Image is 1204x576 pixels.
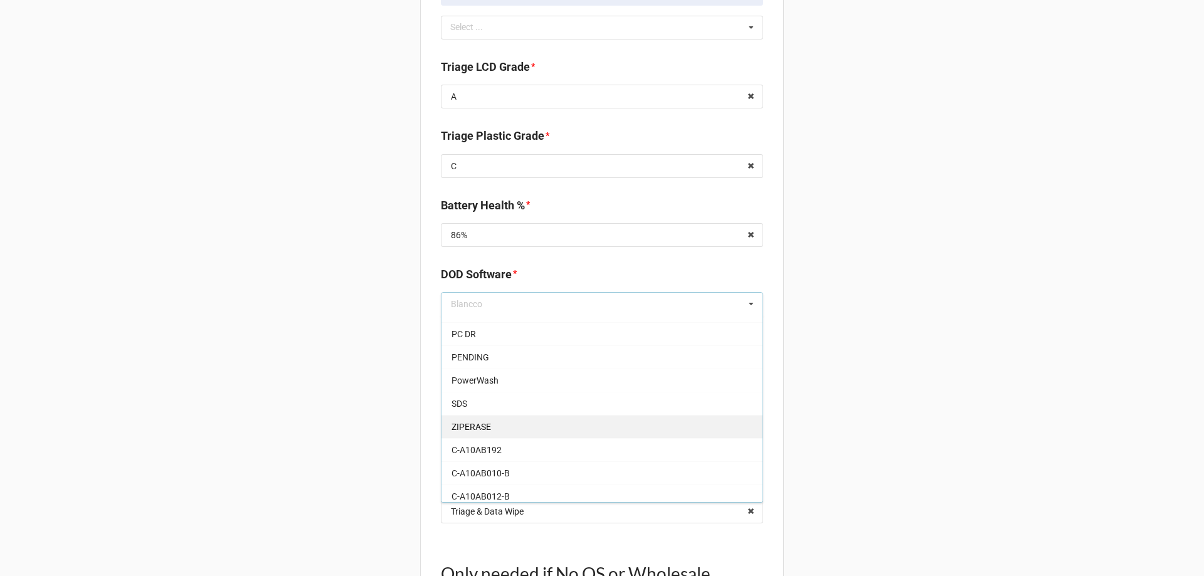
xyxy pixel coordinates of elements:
[451,468,510,478] span: C-A10AB010-B
[451,445,502,455] span: C-A10AB192
[451,162,457,170] div: C
[451,352,489,362] span: PENDING
[451,329,476,339] span: PC DR
[451,422,491,432] span: ZIPERASE
[441,266,512,283] label: DOD Software
[451,231,467,239] div: 86%
[441,127,544,145] label: Triage Plastic Grade
[447,20,501,34] div: Select ...
[451,375,499,385] span: PowerWash
[451,491,510,501] span: C-A10AB012-B
[451,92,457,101] div: A
[441,197,525,214] label: Battery Health %
[451,399,467,409] span: SDS
[441,58,530,76] label: Triage LCD Grade
[451,507,524,516] div: Triage & Data Wipe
